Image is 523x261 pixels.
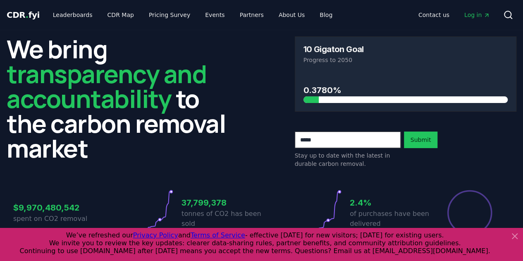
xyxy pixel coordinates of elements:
[7,36,229,160] h2: We bring to the carbon removal market
[13,201,93,214] h3: $9,970,480,542
[303,84,508,96] h3: 0.3780%
[181,209,262,229] p: tonnes of CO2 has been sold
[7,57,206,115] span: transparency and accountability
[295,151,401,168] p: Stay up to date with the latest in durable carbon removal.
[7,10,40,20] span: CDR fyi
[26,10,29,20] span: .
[46,7,99,22] a: Leaderboards
[303,45,364,53] h3: 10 Gigaton Goal
[404,132,438,148] button: Submit
[447,189,493,236] div: Percentage of sales delivered
[101,7,141,22] a: CDR Map
[198,7,231,22] a: Events
[412,7,456,22] a: Contact us
[303,56,508,64] p: Progress to 2050
[181,196,262,209] h3: 37,799,378
[350,196,430,209] h3: 2.4%
[464,11,490,19] span: Log in
[46,7,339,22] nav: Main
[412,7,497,22] nav: Main
[13,214,93,224] p: spent on CO2 removal
[142,7,197,22] a: Pricing Survey
[458,7,497,22] a: Log in
[7,9,40,21] a: CDR.fyi
[272,7,311,22] a: About Us
[350,209,430,229] p: of purchases have been delivered
[233,7,270,22] a: Partners
[313,7,339,22] a: Blog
